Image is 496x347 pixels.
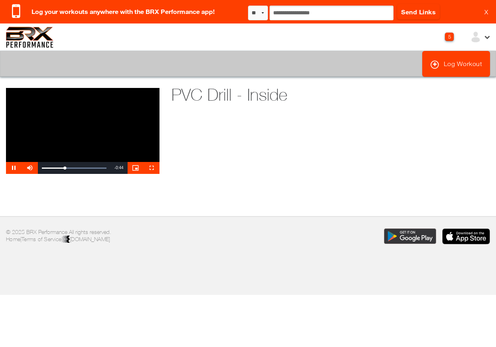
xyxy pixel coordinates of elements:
[484,8,488,16] a: X
[6,228,242,244] p: © 2025 BRX Performance All rights reserved. | |
[442,228,490,244] img: Download the BRX Performance app for iOS
[128,162,144,174] button: Picture-in-Picture
[171,83,407,107] h1: PVC Drill - Inside
[470,31,482,43] img: ex-default-user.svg
[445,33,454,41] div: 5
[63,236,110,242] a: [DOMAIN_NAME]
[6,162,22,174] button: Pause
[397,4,440,19] a: Send Links
[6,236,20,242] a: Home
[384,228,437,244] img: Download the BRX Performance app for Google Play
[22,236,61,242] a: Terms of Service
[422,51,490,77] a: Log Workout
[42,168,106,169] div: Progress Bar
[63,236,70,244] img: colorblack-fill
[6,88,159,174] div: Video Player
[22,162,38,174] button: Mute
[116,166,123,170] span: 0:44
[6,27,53,48] img: 6f7da32581c89ca25d665dc3aae533e4f14fe3ef_original.svg
[144,162,159,174] button: Fullscreen
[114,166,116,170] span: -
